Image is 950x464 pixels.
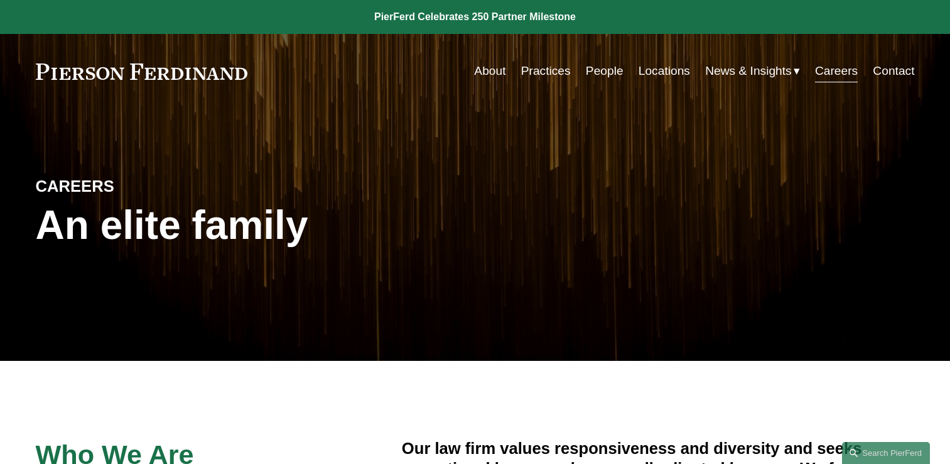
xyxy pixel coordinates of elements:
[705,59,800,83] a: folder dropdown
[36,176,256,196] h4: CAREERS
[842,442,930,464] a: Search this site
[36,202,475,248] h1: An elite family
[586,59,623,83] a: People
[639,59,690,83] a: Locations
[521,59,571,83] a: Practices
[705,60,792,82] span: News & Insights
[815,59,858,83] a: Careers
[474,59,505,83] a: About
[873,59,914,83] a: Contact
